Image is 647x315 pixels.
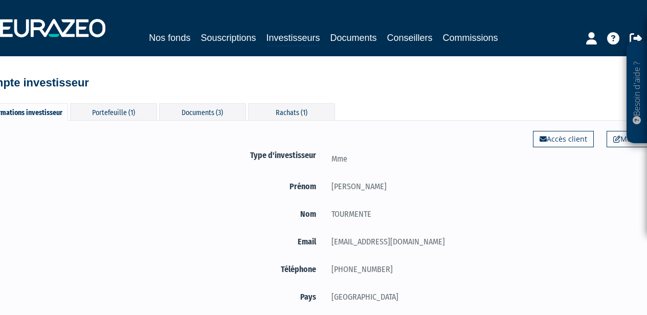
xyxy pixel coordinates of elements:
p: Besoin d'aide ? [631,47,643,139]
div: Rachats (1) [248,103,335,120]
a: Nos fonds [149,31,190,45]
a: Conseillers [387,31,433,45]
a: Accès client [533,131,594,147]
a: Souscriptions [200,31,256,45]
a: Investisseurs [266,31,320,47]
a: Documents [330,31,377,45]
div: Documents (3) [159,103,246,120]
div: Portefeuille (1) [70,103,157,120]
a: Commissions [443,31,498,45]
